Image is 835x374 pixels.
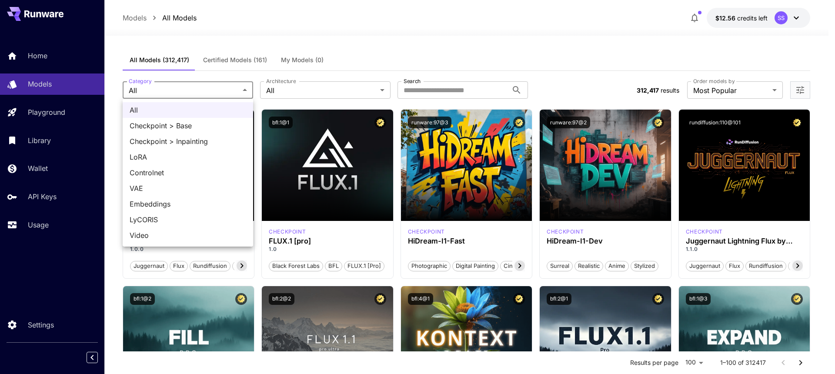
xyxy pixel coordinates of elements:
span: Embeddings [130,199,246,209]
span: Controlnet [130,167,246,178]
span: LoRA [130,152,246,162]
span: All [130,105,246,115]
span: Checkpoint > Inpainting [130,136,246,147]
span: VAE [130,183,246,194]
span: Video [130,230,246,240]
span: Checkpoint > Base [130,120,246,131]
span: LyCORIS [130,214,246,225]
